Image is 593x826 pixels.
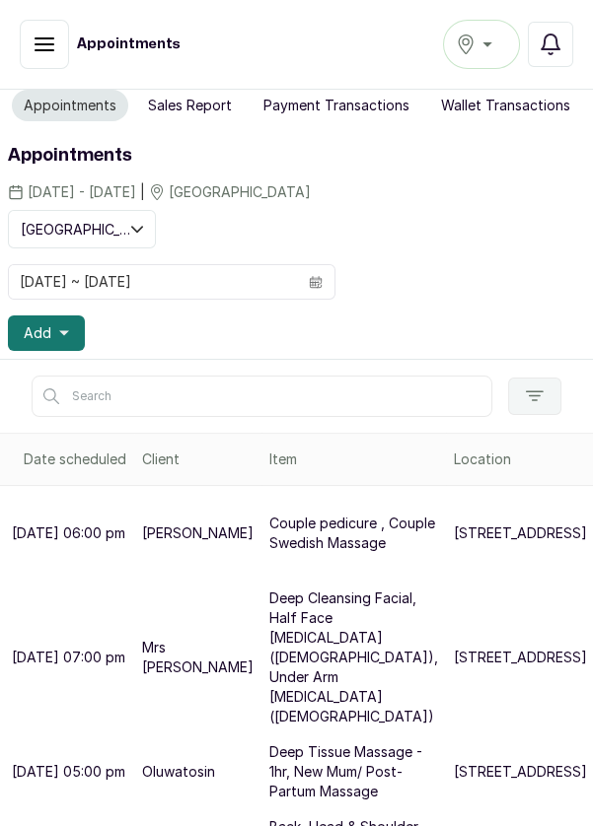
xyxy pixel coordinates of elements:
[454,523,587,543] p: [STREET_ADDRESS]
[309,275,323,289] svg: calendar
[8,210,156,248] button: [GEOGRAPHIC_DATA]
[454,648,587,667] p: [STREET_ADDRESS]
[142,762,215,782] p: Oluwatosin
[12,90,128,121] button: Appointments
[269,449,438,469] div: Item
[429,90,582,121] button: Wallet Transactions
[169,182,311,202] span: [GEOGRAPHIC_DATA]
[28,182,136,202] span: [DATE] - [DATE]
[136,90,244,121] button: Sales Report
[32,376,492,417] input: Search
[140,181,145,202] span: |
[269,742,438,801] p: Deep Tissue Massage - 1hr, New Mum/ Post-Partum Massage
[454,449,587,469] div: Location
[269,588,438,726] p: Deep Cleansing Facial, Half Face [MEDICAL_DATA] ([DEMOGRAPHIC_DATA]), Under Arm [MEDICAL_DATA] ([...
[142,449,254,469] div: Client
[454,762,587,782] p: [STREET_ADDRESS]
[12,648,125,667] p: [DATE] 07:00 pm
[142,638,254,677] p: Mrs [PERSON_NAME]
[9,265,297,299] input: Select date
[8,315,85,351] button: Add
[269,514,438,553] p: Couple pedicure , Couple Swedish Massage
[142,523,254,543] p: [PERSON_NAME]
[12,762,125,782] p: [DATE] 05:00 pm
[24,323,51,343] span: Add
[21,219,131,240] span: [GEOGRAPHIC_DATA]
[77,34,181,54] h1: Appointments
[252,90,421,121] button: Payment Transactions
[12,523,125,543] p: [DATE] 06:00 pm
[8,142,585,170] h1: Appointments
[24,449,126,469] div: Date scheduled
